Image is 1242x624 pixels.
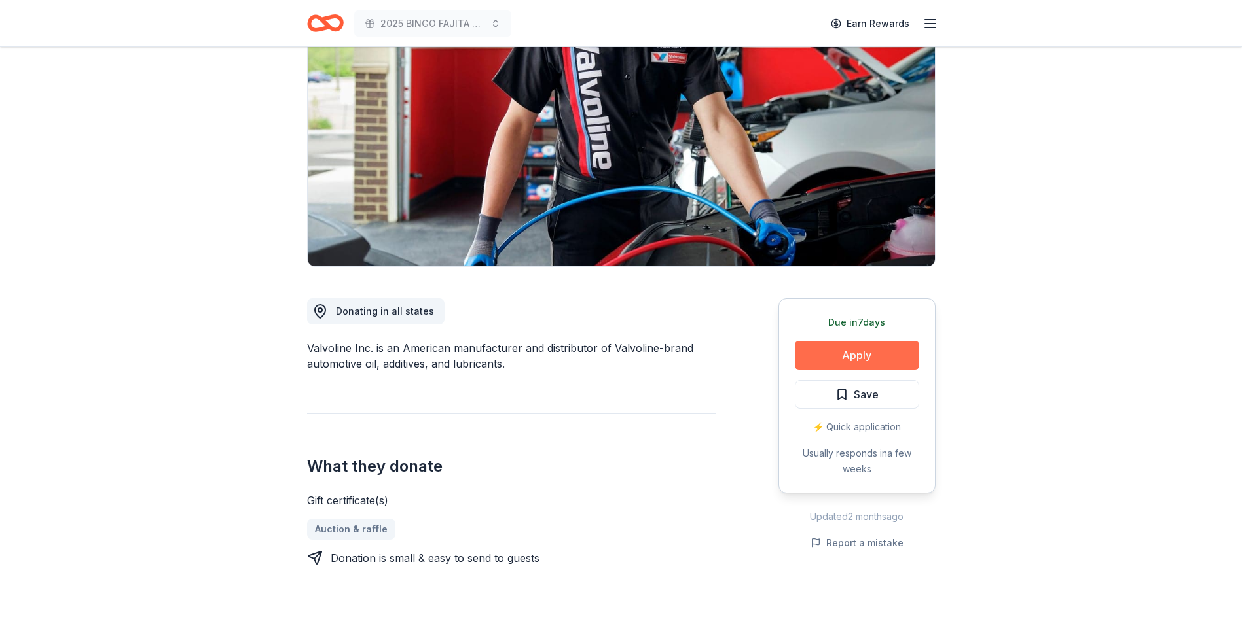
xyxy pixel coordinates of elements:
[336,305,434,317] span: Donating in all states
[380,16,485,31] span: 2025 BINGO FAJITA NIGHT
[811,535,904,551] button: Report a mistake
[795,445,919,477] div: Usually responds in a few weeks
[823,12,917,35] a: Earn Rewards
[795,380,919,409] button: Save
[778,509,936,525] div: Updated 2 months ago
[307,340,716,372] div: Valvoline Inc. is an American manufacturer and distributor of Valvoline-brand automotive oil, add...
[308,16,935,266] img: Image for Valvoline
[307,456,716,477] h2: What they donate
[307,493,716,508] div: Gift certificate(s)
[331,550,539,566] div: Donation is small & easy to send to guests
[307,519,395,540] a: Auction & raffle
[795,419,919,435] div: ⚡️ Quick application
[354,10,511,37] button: 2025 BINGO FAJITA NIGHT
[854,386,879,403] span: Save
[307,8,344,39] a: Home
[795,341,919,370] button: Apply
[795,315,919,330] div: Due in 7 days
